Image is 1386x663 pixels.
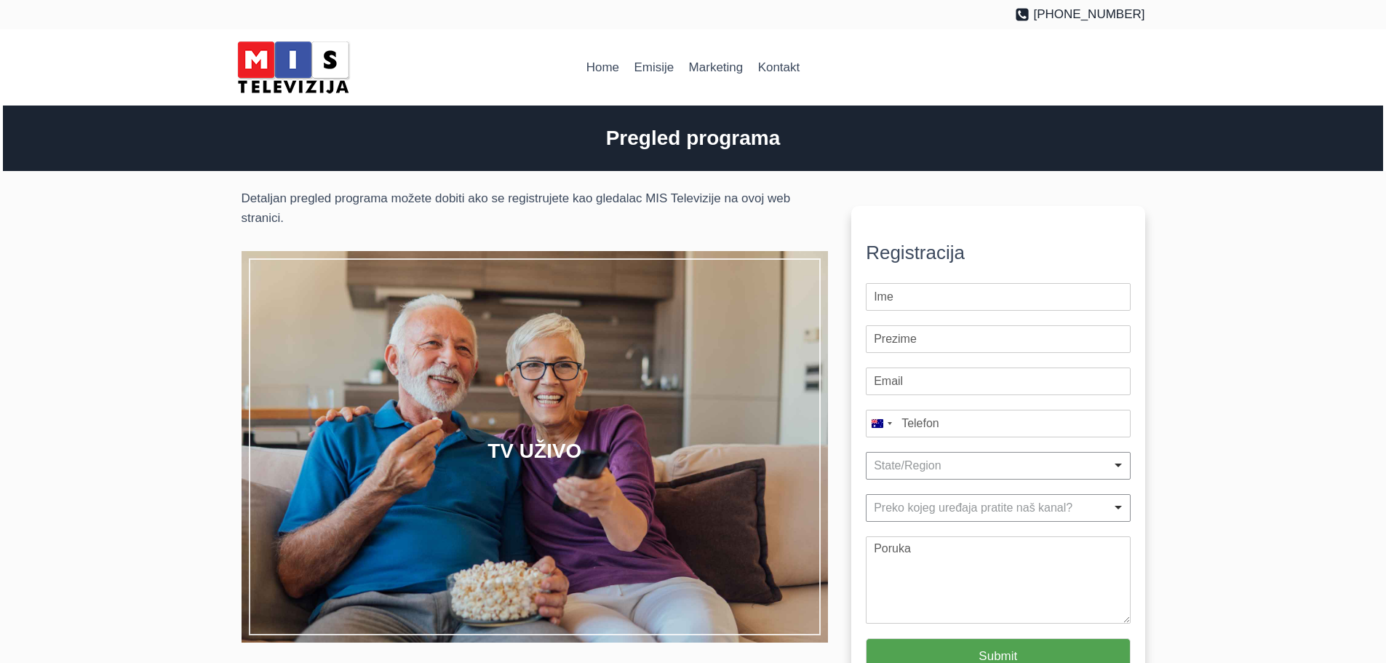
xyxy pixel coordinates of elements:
[866,410,896,437] button: Selected country
[579,50,808,85] nav: Primary Navigation
[1015,4,1145,24] a: [PHONE_NUMBER]
[579,50,627,85] a: Home
[866,325,1130,353] input: Prezime
[681,50,750,85] a: Marketing
[750,50,807,85] a: Kontakt
[866,410,1130,437] input: Mobile Phone Number
[242,123,1145,154] h2: Pregled programa
[866,368,1130,395] input: Email
[626,50,681,85] a: Emisije
[866,238,1130,269] div: Registracija
[231,36,355,98] img: MIS Television
[327,432,743,470] h2: TV UŽIVO
[242,188,829,228] p: Detaljan pregled programa možete dobiti ako se registrujete kao gledalac MIS Televizije na ovoj w...
[866,283,1130,311] input: Ime
[874,501,1113,515] div: Preko kojeg uređaja pratite naš kanal?
[242,251,829,643] a: TV UŽIVO
[874,459,1113,472] div: State/Region
[1033,4,1144,24] span: [PHONE_NUMBER]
